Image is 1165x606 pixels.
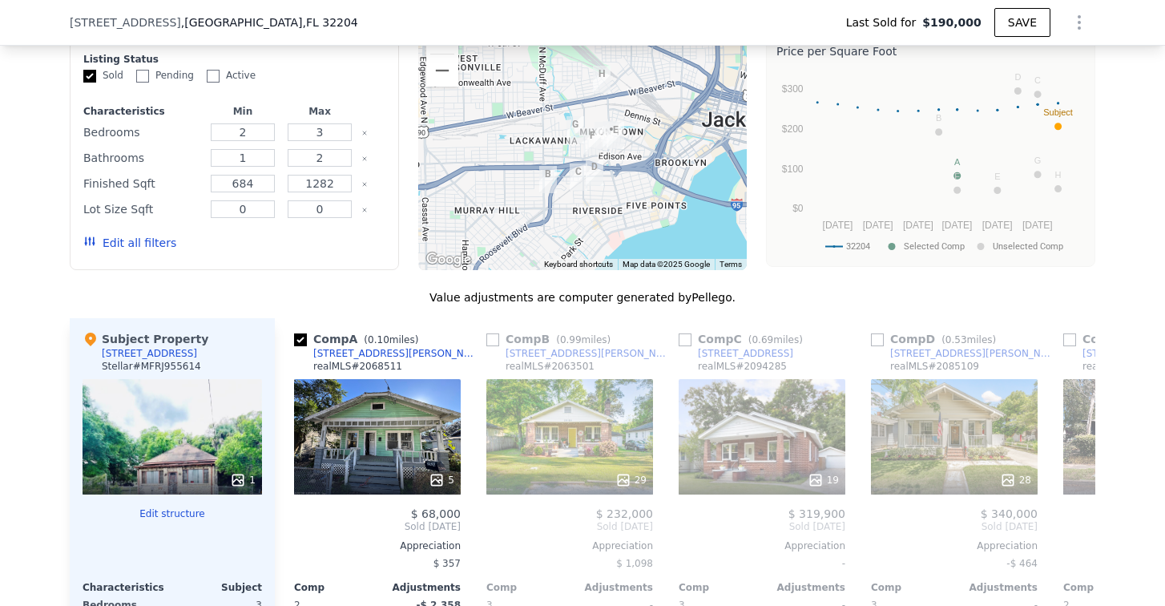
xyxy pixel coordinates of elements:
div: 347 Woodlawn Ave [600,115,631,156]
span: $ 68,000 [411,507,461,520]
div: 1961 Broadway Ave [587,59,617,99]
text: B [936,113,941,123]
input: Sold [83,70,96,83]
div: Appreciation [871,539,1038,552]
button: Clear [361,130,368,136]
button: Edit structure [83,507,262,520]
span: Sold [DATE] [679,520,845,533]
div: Comp [1063,581,1147,594]
input: Pending [136,70,149,83]
button: Keyboard shortcuts [544,259,613,270]
div: Adjustments [762,581,845,594]
button: Clear [361,156,368,162]
text: $300 [782,83,804,95]
div: Comp C [679,331,809,347]
div: Appreciation [679,539,845,552]
span: -$ 464 [1006,558,1038,569]
div: realMLS # 2068511 [313,360,402,373]
text: 32204 [846,241,870,252]
button: Clear [361,181,368,188]
img: Google [422,249,475,270]
a: Open this area in Google Maps (opens a new window) [422,249,475,270]
text: Selected Comp [904,241,965,252]
span: Sold [DATE] [871,520,1038,533]
text: H [1055,170,1062,180]
button: Clear [361,207,368,213]
div: 2965 Myra St [533,160,563,200]
a: [STREET_ADDRESS][PERSON_NAME] [871,347,1057,360]
button: Zoom out [426,55,458,87]
text: [DATE] [1022,220,1053,231]
span: [STREET_ADDRESS] [70,14,181,30]
div: Characteristics [83,105,201,118]
div: Bedrooms [83,121,201,143]
div: Comp [486,581,570,594]
div: [STREET_ADDRESS][PERSON_NAME] [313,347,480,360]
span: Sold [DATE] [486,520,653,533]
text: Unselected Comp [993,241,1063,252]
span: ( miles) [357,334,425,345]
div: Stellar # MFRJ955614 [102,360,201,373]
div: [STREET_ADDRESS][PERSON_NAME] [890,347,1057,360]
span: 0.69 [752,334,773,345]
span: $ 1,098 [616,558,653,569]
text: [DATE] [982,220,1013,231]
div: Comp [294,581,377,594]
text: G [1034,156,1042,165]
div: [STREET_ADDRESS][PERSON_NAME] [506,347,672,360]
div: Comp B [486,331,617,347]
div: realMLS # 2085109 [890,360,979,373]
text: [DATE] [903,220,933,231]
div: 29 [615,472,647,488]
text: A [954,157,961,167]
div: [STREET_ADDRESS] [698,347,793,360]
text: C [1034,75,1041,85]
div: realMLS # 2094285 [698,360,787,373]
div: Appreciation [486,539,653,552]
div: Comp D [871,331,1002,347]
text: $200 [782,123,804,135]
a: [STREET_ADDRESS][PERSON_NAME] [486,347,672,360]
div: Characteristics [83,581,172,594]
span: Map data ©2025 Google [623,260,710,269]
span: 0.99 [560,334,582,345]
div: 2793 Fitzgerald St [560,110,591,150]
div: 1 [230,472,256,488]
div: Subject Property [83,331,208,347]
div: Finished Sqft [83,172,201,195]
div: Value adjustments are computer generated by Pellego . [70,289,1095,305]
label: Active [207,69,256,83]
div: Adjustments [377,581,461,594]
div: Subject [172,581,262,594]
div: Comp [871,581,954,594]
span: Last Sold for [846,14,923,30]
button: SAVE [994,8,1050,37]
button: Show Options [1063,6,1095,38]
span: 0.10 [368,334,389,345]
text: D [1014,72,1021,82]
svg: A chart. [776,63,1085,263]
div: - [679,552,845,575]
div: 2751 Dellwood Ave [563,157,594,197]
div: Min [208,105,278,118]
div: realMLS # 2063501 [506,360,595,373]
div: Appreciation [294,539,461,552]
div: Max [284,105,355,118]
div: Adjustments [570,581,653,594]
label: Pending [136,69,194,83]
div: 28 [1000,472,1031,488]
span: Sold [DATE] [294,520,461,533]
div: Lot Size Sqft [83,198,201,220]
span: $ 319,900 [788,507,845,520]
a: Terms [720,260,742,269]
span: 0.53 [945,334,967,345]
div: Comp [679,581,762,594]
a: [STREET_ADDRESS] [679,347,793,360]
span: , FL 32204 [302,16,357,29]
text: [DATE] [942,220,973,231]
span: , [GEOGRAPHIC_DATA] [181,14,358,30]
span: ( miles) [742,334,809,345]
span: $ 340,000 [981,507,1038,520]
input: Active [207,70,220,83]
